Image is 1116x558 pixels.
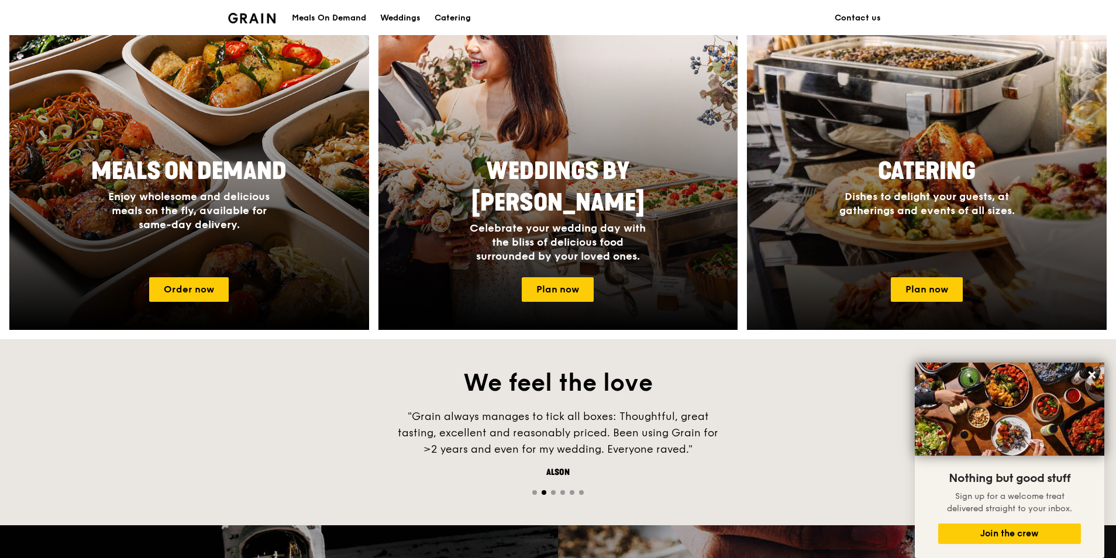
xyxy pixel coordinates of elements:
button: Close [1083,366,1101,384]
span: Dishes to delight your guests, at gatherings and events of all sizes. [839,190,1015,217]
div: Meals On Demand [292,1,366,36]
div: "Grain always manages to tick all boxes: Thoughtful, great tasting, excellent and reasonably pric... [383,408,733,457]
span: Go to slide 5 [570,490,574,495]
span: Go to slide 1 [532,490,537,495]
a: Order now [149,277,229,302]
img: Grain [228,13,275,23]
span: Sign up for a welcome treat delivered straight to your inbox. [947,491,1072,514]
span: Weddings by [PERSON_NAME] [471,157,645,217]
button: Join the crew [938,523,1081,544]
a: Plan now [522,277,594,302]
span: Enjoy wholesome and delicious meals on the fly, available for same-day delivery. [108,190,270,231]
a: Weddings [373,1,428,36]
span: Catering [878,157,976,185]
span: Celebrate your wedding day with the bliss of delicious food surrounded by your loved ones. [470,222,646,263]
span: Nothing but good stuff [949,471,1070,485]
div: Weddings [380,1,421,36]
span: Go to slide 2 [542,490,546,495]
div: Alson [383,467,733,478]
span: Go to slide 4 [560,490,565,495]
a: Plan now [891,277,963,302]
span: Go to slide 6 [579,490,584,495]
img: DSC07876-Edit02-Large.jpeg [915,363,1104,456]
a: Catering [428,1,478,36]
a: Contact us [828,1,888,36]
div: Catering [435,1,471,36]
span: Meals On Demand [91,157,287,185]
span: Go to slide 3 [551,490,556,495]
